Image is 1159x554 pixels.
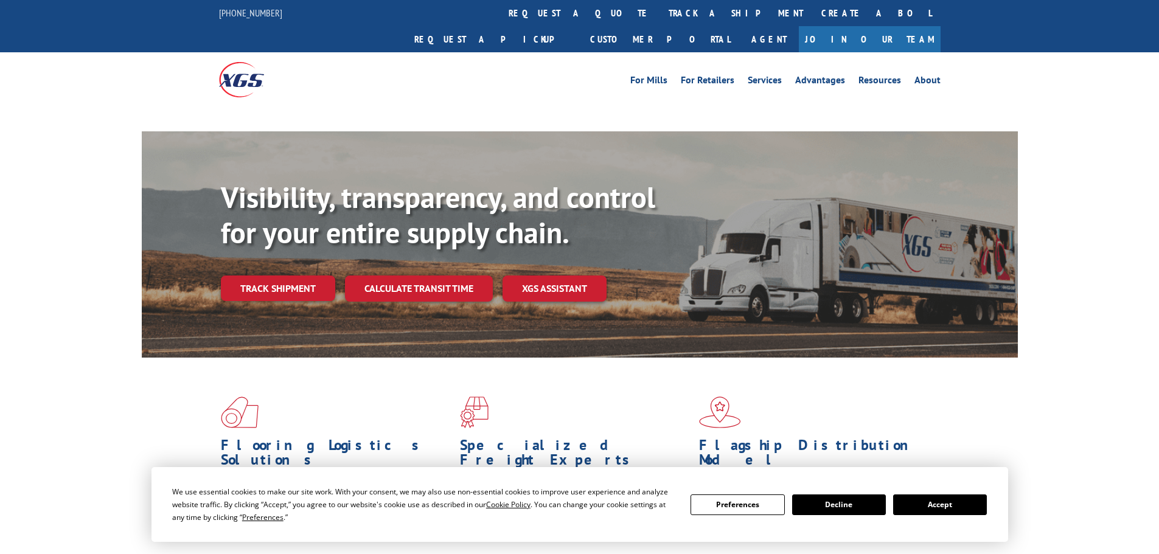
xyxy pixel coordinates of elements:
[172,485,676,524] div: We use essential cookies to make our site work. With your consent, we may also use non-essential ...
[795,75,845,89] a: Advantages
[914,75,941,89] a: About
[681,75,734,89] a: For Retailers
[221,275,335,301] a: Track shipment
[345,275,493,302] a: Calculate transit time
[503,275,607,302] a: XGS ASSISTANT
[221,178,655,251] b: Visibility, transparency, and control for your entire supply chain.
[242,512,284,522] span: Preferences
[699,438,929,473] h1: Flagship Distribution Model
[151,467,1008,542] div: Cookie Consent Prompt
[581,26,739,52] a: Customer Portal
[739,26,799,52] a: Agent
[748,75,782,89] a: Services
[792,494,886,515] button: Decline
[460,396,489,428] img: xgs-icon-focused-on-flooring-red
[630,75,667,89] a: For Mills
[460,438,690,473] h1: Specialized Freight Experts
[219,7,282,19] a: [PHONE_NUMBER]
[221,438,451,473] h1: Flooring Logistics Solutions
[858,75,901,89] a: Resources
[221,396,259,428] img: xgs-icon-total-supply-chain-intelligence-red
[799,26,941,52] a: Join Our Team
[699,396,741,428] img: xgs-icon-flagship-distribution-model-red
[405,26,581,52] a: Request a pickup
[691,494,784,515] button: Preferences
[486,499,531,510] span: Cookie Policy
[893,494,987,515] button: Accept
